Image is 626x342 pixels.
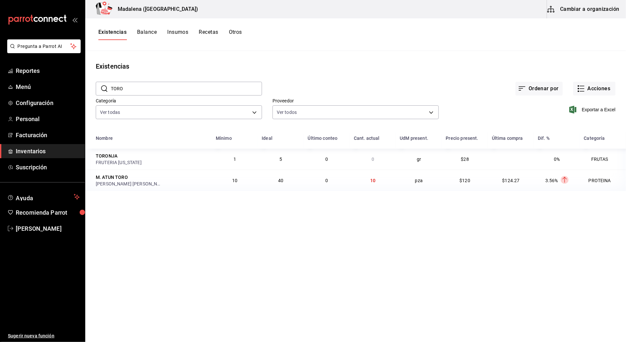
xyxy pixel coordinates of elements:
[554,157,560,162] span: 0%
[396,149,442,170] td: gr
[232,178,237,183] span: 10
[96,99,262,103] label: Categoría
[273,99,439,103] label: Proveedor
[18,43,71,50] span: Pregunta a Parrot AI
[16,224,80,233] span: [PERSON_NAME]
[7,39,81,53] button: Pregunta a Parrot AI
[229,29,242,40] button: Otros
[396,170,442,191] td: pza
[98,29,242,40] div: navigation tabs
[16,131,80,139] span: Facturación
[16,66,80,75] span: Reportes
[199,29,218,40] button: Recetas
[459,178,470,183] span: $120
[167,29,188,40] button: Insumos
[279,157,282,162] span: 5
[584,136,605,141] div: Categoría
[16,82,80,91] span: Menú
[16,115,80,123] span: Personal
[16,98,80,107] span: Configuración
[96,136,113,141] div: Nombre
[308,136,338,141] div: Último conteo
[8,332,80,339] span: Sugerir nueva función
[354,136,380,141] div: Cant. actual
[137,29,157,40] button: Balance
[502,178,520,183] span: $124.27
[98,29,127,40] button: Existencias
[96,181,161,187] div: [PERSON_NAME] [PERSON_NAME]
[370,178,375,183] span: 10
[580,149,626,170] td: FRUTAS
[100,109,120,116] span: Ver todas
[538,136,550,141] div: Dif. %
[571,106,616,114] button: Exportar a Excel
[96,61,129,71] div: Existencias
[515,82,563,96] button: Ordenar por
[16,147,80,156] span: Inventarios
[16,208,80,217] span: Recomienda Parrot
[461,157,469,162] span: $28
[580,170,626,191] td: PROTEINA
[492,136,523,141] div: Última compra
[262,136,273,141] div: Ideal
[112,5,198,13] h3: Madalena ([GEOGRAPHIC_DATA])
[545,178,558,183] span: 3.56%
[400,136,428,141] div: UdM present.
[72,17,77,22] button: open_drawer_menu
[96,174,128,181] div: M. ATUN TORO
[372,157,374,162] span: 0
[446,136,478,141] div: Precio present.
[277,109,297,116] span: Ver todos
[5,48,81,54] a: Pregunta a Parrot AI
[278,178,283,183] span: 40
[326,157,328,162] span: 0
[326,178,328,183] span: 0
[233,157,236,162] span: 1
[573,82,616,96] button: Acciones
[96,159,208,166] div: FRUTERIA [US_STATE]
[16,193,71,201] span: Ayuda
[111,82,262,95] input: Buscar nombre de insumo
[96,153,117,159] div: TORONJA
[216,136,232,141] div: Mínimo
[16,163,80,172] span: Suscripción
